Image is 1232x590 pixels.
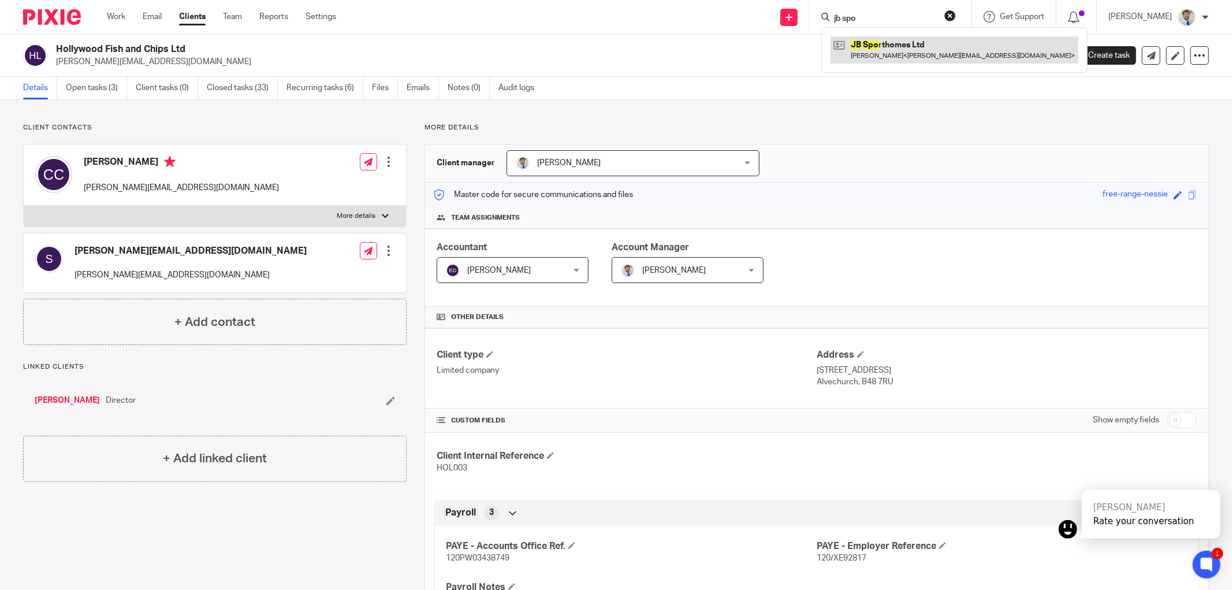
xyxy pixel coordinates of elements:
[84,182,279,194] p: [PERSON_NAME][EMAIL_ADDRESS][DOMAIN_NAME]
[179,11,206,23] a: Clients
[23,123,407,132] p: Client contacts
[286,77,363,99] a: Recurring tasks (6)
[817,376,1197,388] p: Alvechurch, B48 7RU
[259,11,288,23] a: Reports
[56,56,1052,68] p: [PERSON_NAME][EMAIL_ADDRESS][DOMAIN_NAME]
[498,77,543,99] a: Audit logs
[1069,46,1136,65] a: Create task
[817,554,866,562] span: 120/XE92817
[437,365,817,376] p: Limited company
[35,395,100,406] a: [PERSON_NAME]
[817,365,1197,376] p: [STREET_ADDRESS]
[642,266,706,274] span: [PERSON_NAME]
[425,123,1209,132] p: More details
[106,395,136,406] span: Director
[1108,11,1172,23] p: [PERSON_NAME]
[163,450,267,467] h4: + Add linked client
[1059,520,1077,539] img: kai.png
[1103,188,1168,202] div: free-range-nessie
[944,10,956,21] button: Clear
[306,11,336,23] a: Settings
[23,362,407,372] p: Linked clients
[174,313,255,331] h4: + Add contact
[1093,414,1159,426] label: Show empty fields
[1093,502,1209,513] div: [PERSON_NAME]
[136,77,198,99] a: Client tasks (0)
[817,540,1188,552] h4: PAYE - Employer Reference
[446,540,817,552] h4: PAYE - Accounts Office Ref.
[451,213,520,222] span: Team assignments
[223,11,242,23] a: Team
[164,156,176,168] i: Primary
[621,264,635,277] img: 1693835698283.jfif
[817,349,1197,361] h4: Address
[75,269,307,281] p: [PERSON_NAME][EMAIL_ADDRESS][DOMAIN_NAME]
[107,11,125,23] a: Work
[437,243,487,252] span: Accountant
[489,507,494,518] span: 3
[35,156,72,193] img: svg%3E
[445,507,476,519] span: Payroll
[23,9,81,25] img: Pixie
[437,157,495,169] h3: Client manager
[537,159,601,167] span: [PERSON_NAME]
[75,245,307,257] h4: [PERSON_NAME][EMAIL_ADDRESS][DOMAIN_NAME]
[84,156,279,170] h4: [PERSON_NAME]
[1093,515,1209,527] div: Rate your conversation
[56,43,853,55] h2: Hollywood Fish and Chips Ltd
[446,264,460,277] img: svg%3E
[407,77,439,99] a: Emails
[446,554,509,562] span: 120PW03438749
[372,77,398,99] a: Files
[467,266,531,274] span: [PERSON_NAME]
[23,77,57,99] a: Details
[1000,13,1044,21] span: Get Support
[437,349,817,361] h4: Client type
[337,211,376,221] p: More details
[833,14,937,24] input: Search
[516,156,530,170] img: 1693835698283.jfif
[66,77,127,99] a: Open tasks (3)
[143,11,162,23] a: Email
[451,313,504,322] span: Other details
[437,450,817,462] h4: Client Internal Reference
[23,43,47,68] img: svg%3E
[437,464,467,472] span: HOL003
[1178,8,1196,27] img: 1693835698283.jfif
[437,416,817,425] h4: CUSTOM FIELDS
[207,77,278,99] a: Closed tasks (33)
[612,243,689,252] span: Account Manager
[434,189,633,201] p: Master code for secure communications and files
[35,245,63,273] img: svg%3E
[1212,548,1223,559] div: 1
[448,77,490,99] a: Notes (0)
